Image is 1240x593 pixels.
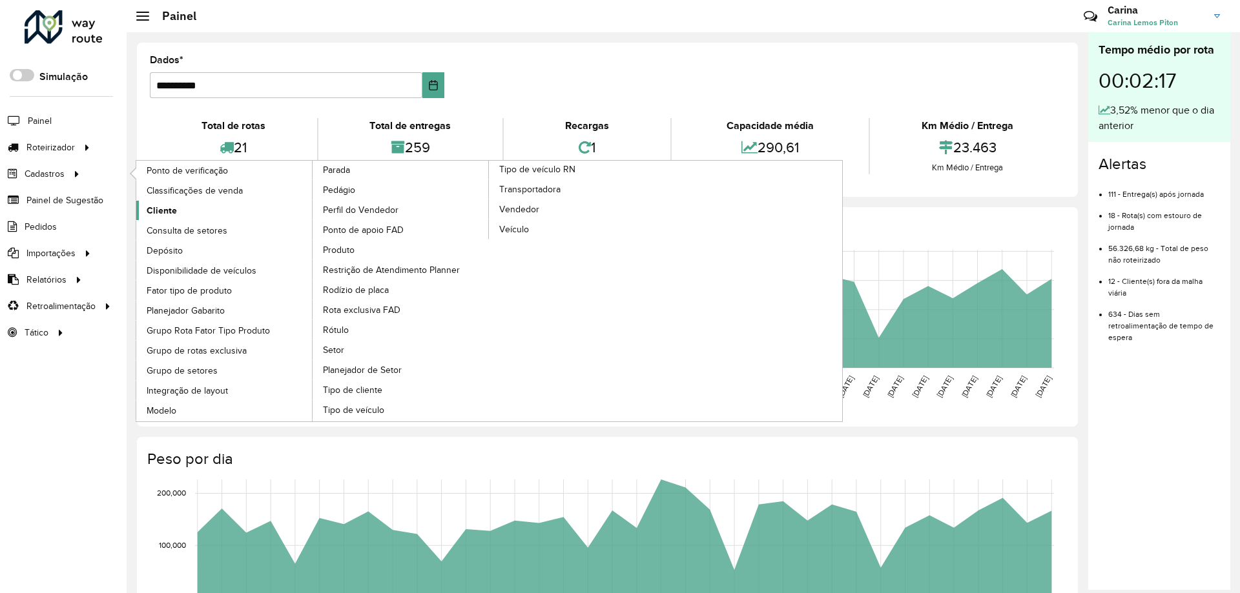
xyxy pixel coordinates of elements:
[422,72,445,98] button: Escolha a data
[136,221,313,240] a: Consulta de setores
[323,385,382,395] font: Tipo de cliente
[922,120,1013,131] font: Km Médio / Entrega
[147,326,270,336] font: Grupo Rota Fator Tipo Produto
[39,71,88,82] font: Simulação
[157,489,186,498] text: 200,000
[323,305,400,315] font: Rota exclusiva FAD
[323,225,404,235] font: Ponto de apoio FAD
[136,181,313,200] a: Classificações de venda
[25,328,48,337] font: Tático
[932,163,1003,172] font: Km Médio / Entrega
[201,120,265,131] font: Total de rotas
[26,301,96,311] font: Retroalimentação
[147,450,233,467] font: Peso por dia
[147,346,247,356] font: Grupo de rotas exclusiva
[836,374,855,399] text: [DATE]
[136,361,313,380] a: Grupo de setores
[960,374,978,399] text: [DATE]
[313,260,490,279] a: Restrição de Atendimento Planner
[147,166,228,176] font: Ponto de verificação
[313,380,490,399] a: Tipo de cliente
[159,541,186,549] text: 100,000
[313,200,490,219] a: Perfil do Vendedor
[565,120,609,131] font: Recargas
[136,241,313,260] a: Depósito
[162,8,196,23] font: Painel
[25,169,65,179] font: Cadastros
[136,401,313,420] a: Modelo
[25,222,57,232] font: Pedidos
[26,196,103,205] font: Painel de Sugestão
[323,325,349,335] font: Rótulo
[147,205,177,216] font: Cliente
[1099,105,1214,131] font: 3,52% menor que o dia anterior
[26,275,67,285] font: Relatórios
[489,179,666,199] a: Transportadora
[136,261,313,280] a: Disponibilidade de veículos
[1009,374,1028,399] text: [DATE]
[313,240,490,259] a: Produto
[313,180,490,199] a: Pedágio
[1108,190,1204,198] font: 111 - Entrega(s) após jornada
[758,139,799,155] font: 290,61
[953,139,997,155] font: 23.463
[136,281,313,300] a: Fator tipo de produto
[26,143,75,152] font: Roteirizador
[591,139,595,155] font: 1
[727,120,814,131] font: Capacidade média
[234,139,247,155] font: 21
[1099,156,1146,172] font: Alertas
[313,161,666,421] a: Tipo de veículo RN
[147,246,183,256] font: Depósito
[1034,374,1053,399] text: [DATE]
[499,225,529,234] font: Veículo
[929,5,1032,37] font: Críticas? Dúvidas? Elógios? Sugestões? Entre em contato conosco!
[313,280,490,299] a: Rodízio de placa
[499,185,561,194] font: Transportadora
[136,341,313,360] a: Grupo de rotas exclusiva
[1099,70,1176,92] font: 00:02:17
[323,245,355,255] font: Produto
[147,186,243,196] font: Classificações de venda
[323,185,355,195] font: Pedágio
[323,205,398,215] font: Perfil do Vendedor
[1099,43,1214,56] font: Tempo médio por rota
[405,139,430,155] font: 259
[1108,310,1214,341] font: 634 - Dias sem retroalimentação de tempo de espera
[323,285,389,295] font: Rodízio de placa
[313,300,490,319] a: Rota exclusiva FAD
[313,340,490,359] a: Setor
[147,286,232,296] font: Fator tipo de produto
[136,321,313,340] a: Grupo Rota Fator Tipo Produto
[499,205,539,214] font: Vendedor
[369,120,451,131] font: Total de entregas
[1108,244,1208,264] font: 56.326,68 kg - Total de peso não roteirizado
[323,165,350,175] font: Parada
[323,345,344,355] font: Setor
[1077,3,1104,30] a: Contato Rápido
[147,386,228,396] font: Integração de layout
[313,400,490,419] a: Tipo de veículo
[147,306,225,316] font: Planejador Gabarito
[136,201,313,220] a: Cliente
[136,161,313,180] a: Ponto de verificação
[136,161,490,421] a: Parada
[1108,3,1138,16] font: Carina
[28,116,52,126] font: Painel
[136,381,313,400] a: Integração de layout
[323,265,460,275] font: Restrição de Atendimento Planner
[136,301,313,320] a: Planejador Gabarito
[861,374,880,399] text: [DATE]
[147,366,218,376] font: Grupo de setores
[313,220,490,239] a: Ponto de apoio FAD
[26,248,76,258] font: Importações
[984,374,1003,399] text: [DATE]
[489,219,666,239] a: Veículo
[323,365,402,375] font: Planejador de Setor
[935,374,954,399] text: [DATE]
[147,226,227,236] font: Consulta de setores
[323,405,384,415] font: Tipo de veículo
[147,266,256,276] font: Disponibilidade de veículos
[1108,17,1178,27] font: Carina Lemos Piton
[147,406,176,416] font: Modelo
